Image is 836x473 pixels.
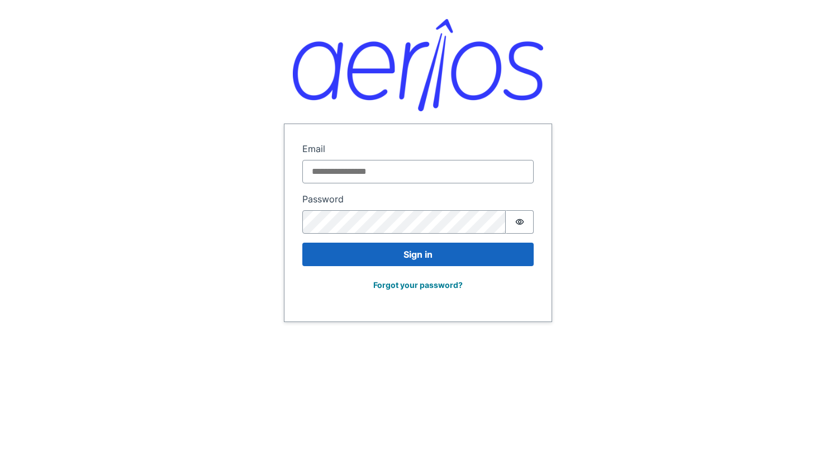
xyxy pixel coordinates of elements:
img: Aerios logo [293,19,543,111]
label: Password [302,192,534,206]
button: Sign in [302,243,534,266]
label: Email [302,142,534,155]
button: Forgot your password? [366,275,470,295]
button: Show password [506,210,534,234]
